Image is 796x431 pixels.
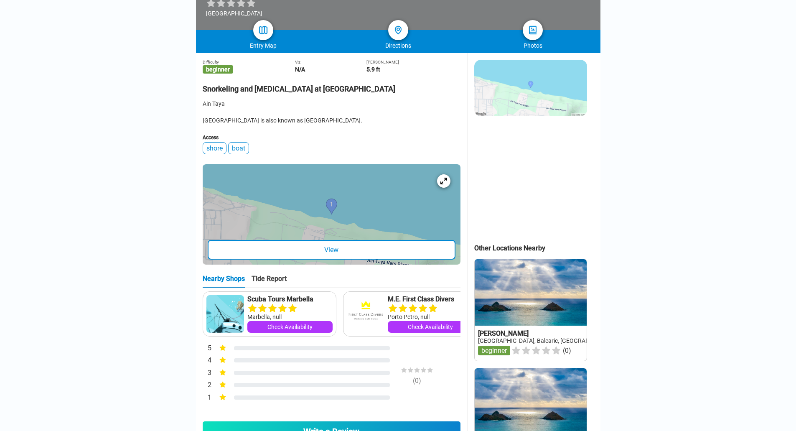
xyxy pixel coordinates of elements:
[474,244,600,252] div: Other Locations Nearby
[295,60,366,64] div: Viz
[196,42,331,49] div: Entry Map
[203,164,460,265] a: entry mapView
[465,42,600,49] div: Photos
[393,25,403,35] img: directions
[366,60,460,64] div: [PERSON_NAME]
[386,377,448,385] div: ( 0 )
[247,295,333,303] a: Scuba Tours Marbella
[203,142,226,154] div: shore
[203,368,212,379] div: 3
[203,343,212,354] div: 5
[388,295,473,303] a: M.E. First Class Divers
[295,66,366,73] div: N/A
[203,65,233,74] span: beginner
[366,66,460,73] div: 5.9 ft
[331,42,465,49] div: Directions
[203,79,460,93] h2: Snorkeling and [MEDICAL_DATA] at [GEOGRAPHIC_DATA]
[252,275,287,288] div: Tide Report
[474,60,587,116] img: staticmap
[388,313,473,321] div: Porto Petro, null
[203,99,460,125] div: Ain Taya [GEOGRAPHIC_DATA] is also known as [GEOGRAPHIC_DATA].
[474,125,586,229] iframe: Advertisement
[388,321,473,333] a: Check Availability
[203,135,460,140] div: Access
[208,240,455,260] div: View
[258,25,268,35] img: map
[203,60,295,64] div: Difficulty
[228,142,249,154] div: boat
[203,275,245,288] div: Nearby Shops
[247,321,333,333] a: Check Availability
[347,295,384,333] img: M.E. First Class Divers
[203,393,212,403] div: 1
[206,10,268,17] div: [GEOGRAPHIC_DATA]
[203,355,212,366] div: 4
[203,380,212,391] div: 2
[478,337,661,344] a: [GEOGRAPHIC_DATA], Balearic, [GEOGRAPHIC_DATA][PERSON_NAME]
[206,295,244,333] img: Scuba Tours Marbella
[528,25,538,35] img: photos
[523,20,543,40] a: photos
[253,20,273,40] a: map
[247,313,333,321] div: Marbella, null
